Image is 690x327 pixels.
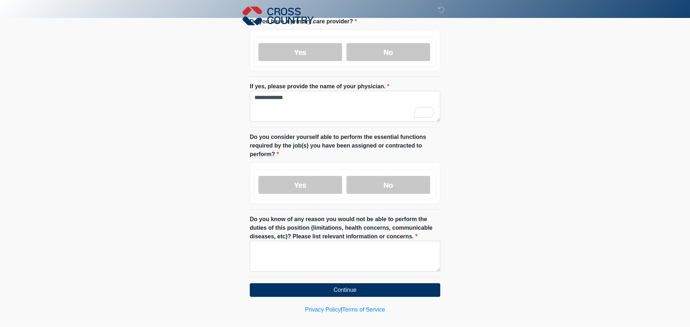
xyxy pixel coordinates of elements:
textarea: To enrich screen reader interactions, please activate Accessibility in Grammarly extension settings [250,91,440,122]
button: Continue [250,283,440,297]
a: Privacy Policy [305,307,341,313]
label: Do you know of any reason you would not be able to perform the duties of this position (limitatio... [250,215,440,241]
label: Yes [258,176,342,194]
a: Terms of Service [342,307,385,313]
label: Do you consider yourself able to perform the essential functions required by the job(s) you have ... [250,133,440,159]
label: No [346,43,430,61]
a: | [341,307,342,313]
label: Yes [258,43,342,61]
img: Cross Country Logo [243,5,314,26]
label: No [346,176,430,194]
label: If yes, please provide the name of your physician. [250,82,390,91]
